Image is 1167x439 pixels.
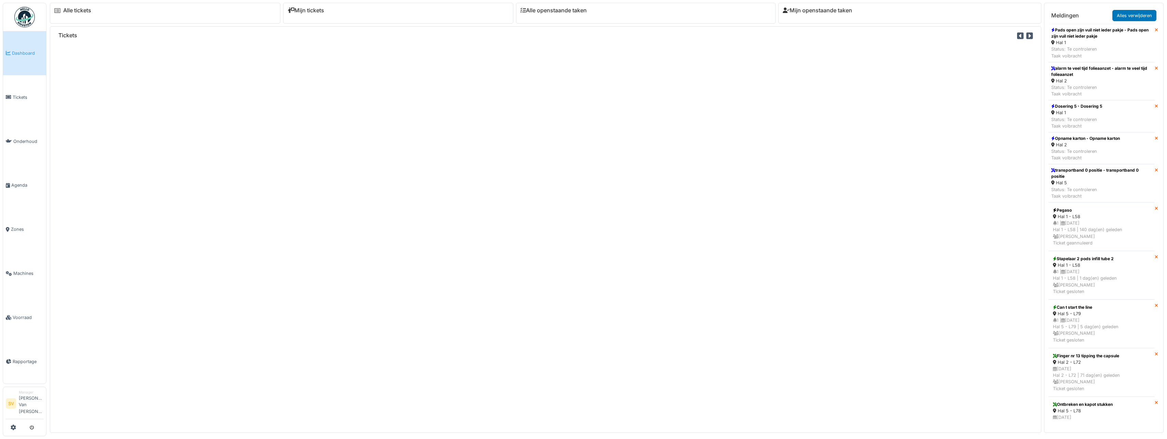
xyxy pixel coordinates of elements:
div: Hal 2 - L72 [1053,359,1150,365]
a: Dosering 5 - Dosering 5 Hal 1 Status: Te controlerenTaak volbracht [1048,100,1155,132]
a: Alle openstaande taken [520,7,587,14]
img: Badge_color-CXgf-gQk.svg [14,7,35,27]
a: Dashboard [3,31,46,75]
div: Hal 2 [1051,142,1120,148]
a: Machines [3,251,46,295]
span: Machines [13,270,43,277]
a: Finger nr 13 tipping the capsule Hal 2 - L72 [DATE]Hal 2 - L72 | 71 dag(en) geleden [PERSON_NAME]... [1048,348,1155,397]
div: Manager [19,390,43,395]
a: Alles verwijderen [1112,10,1156,21]
div: Hal 5 [1051,179,1152,186]
span: Voorraad [13,314,43,321]
li: SV [6,398,16,409]
div: 1 | [DATE] Hal 1 - L58 | 140 dag(en) geleden [PERSON_NAME] Ticket geannuleerd [1053,220,1150,246]
h6: Tickets [58,32,77,39]
div: alarm te veel tijd folieaanzet - alarm te veel tijd folieaanzet [1051,65,1152,78]
span: Zones [11,226,43,232]
div: Stapelaar 2 pods infill tube 2 [1053,256,1150,262]
a: Tickets [3,75,46,119]
a: Stapelaar 2 pods infill tube 2 Hal 1 - L58 1 |[DATE]Hal 1 - L58 | 1 dag(en) geleden [PERSON_NAME]... [1048,251,1155,300]
a: Rapportage [3,340,46,384]
div: Status: Te controleren Taak volbracht [1051,186,1152,199]
h6: Meldingen [1051,12,1079,19]
div: Finger nr 13 tipping the capsule [1053,353,1150,359]
a: SV Manager[PERSON_NAME] Van [PERSON_NAME] [6,390,43,419]
div: Hal 5 - L79 [1053,310,1150,317]
div: [DATE] Hal 2 - L72 | 71 dag(en) geleden [PERSON_NAME] Ticket gesloten [1053,365,1150,392]
div: Hal 1 [1051,109,1102,116]
a: Can t start the line Hal 5 - L79 1 |[DATE]Hal 5 - L79 | 5 dag(en) geleden [PERSON_NAME]Ticket ges... [1048,300,1155,348]
div: Ontbreken en kapot stukken [1053,401,1150,408]
a: Zones [3,207,46,251]
div: Opname karton - Opname karton [1051,135,1120,142]
a: Mijn openstaande taken [783,7,852,14]
a: Agenda [3,163,46,208]
a: transportband 0 positie - transportband 0 positie Hal 5 Status: Te controlerenTaak volbracht [1048,164,1155,202]
div: Hal 2 [1051,78,1152,84]
a: Onderhoud [3,119,46,163]
div: Pads open zijn vuil niet ieder pakje - Pads open zijn vuil niet ieder pakje [1051,27,1152,39]
li: [PERSON_NAME] Van [PERSON_NAME] [19,390,43,417]
div: Hal 1 [1051,39,1152,46]
div: Status: Te controleren Taak volbracht [1051,84,1152,97]
div: 1 | [DATE] Hal 1 - L58 | 1 dag(en) geleden [PERSON_NAME] Ticket gesloten [1053,268,1150,295]
div: Hal 1 - L58 [1053,262,1150,268]
a: Mijn tickets [288,7,324,14]
div: Hal 5 - L78 [1053,408,1150,414]
a: Opname karton - Opname karton Hal 2 Status: Te controlerenTaak volbracht [1048,132,1155,164]
a: Voorraad [3,295,46,340]
div: Hal 1 - L58 [1053,213,1150,220]
div: Status: Te controleren Taak volbracht [1051,148,1120,161]
div: Pegaso [1053,207,1150,213]
a: Pegaso Hal 1 - L58 1 |[DATE]Hal 1 - L58 | 140 dag(en) geleden [PERSON_NAME]Ticket geannuleerd [1048,202,1155,251]
span: Rapportage [13,358,43,365]
span: Tickets [13,94,43,101]
a: Alle tickets [63,7,91,14]
div: transportband 0 positie - transportband 0 positie [1051,167,1152,179]
a: Pads open zijn vuil niet ieder pakje - Pads open zijn vuil niet ieder pakje Hal 1 Status: Te cont... [1048,24,1155,62]
div: Status: Te controleren Taak volbracht [1051,116,1102,129]
span: Agenda [11,182,43,188]
a: alarm te veel tijd folieaanzet - alarm te veel tijd folieaanzet Hal 2 Status: Te controlerenTaak ... [1048,62,1155,101]
div: Dosering 5 - Dosering 5 [1051,103,1102,109]
span: Dashboard [12,50,43,56]
span: Onderhoud [13,138,43,145]
div: Status: Te controleren Taak volbracht [1051,46,1152,59]
div: Can t start the line [1053,304,1150,310]
div: 1 | [DATE] Hal 5 - L79 | 5 dag(en) geleden [PERSON_NAME] Ticket gesloten [1053,317,1150,343]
